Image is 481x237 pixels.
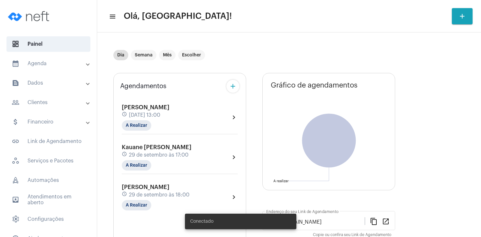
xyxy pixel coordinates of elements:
mat-expansion-panel-header: sidenav iconFinanceiro [4,114,97,130]
span: Conectado [190,218,213,225]
mat-icon: sidenav icon [12,60,19,67]
span: [PERSON_NAME] [122,184,169,190]
mat-expansion-panel-header: sidenav iconClientes [4,95,97,110]
span: Automações [6,172,90,188]
mat-icon: schedule [122,112,128,119]
mat-chip: Mês [159,50,176,60]
mat-icon: sidenav icon [12,79,19,87]
mat-icon: add [229,82,237,90]
span: Configurações [6,211,90,227]
mat-icon: schedule [122,191,128,198]
mat-chip: A Realizar [122,120,151,131]
span: 29 de setembro às 17:00 [129,152,189,158]
text: A realizar [273,179,289,183]
mat-icon: chevron_right [230,153,238,161]
span: Gráfico de agendamentos [271,81,358,89]
mat-chip: A Realizar [122,200,151,210]
span: Kauane [PERSON_NAME] [122,144,191,150]
mat-expansion-panel-header: sidenav iconAgenda [4,56,97,71]
span: [DATE] 13:00 [129,112,160,118]
mat-chip: Escolher [178,50,205,60]
mat-panel-title: Agenda [12,60,86,67]
mat-chip: Dia [113,50,128,60]
span: 29 de setembro às 18:00 [129,192,189,198]
mat-panel-title: Clientes [12,99,86,106]
mat-icon: content_copy [370,217,378,225]
mat-expansion-panel-header: sidenav iconDados [4,75,97,91]
span: Olá, [GEOGRAPHIC_DATA]! [124,11,232,21]
span: Atendimentos em aberto [6,192,90,207]
span: Serviços e Pacotes [6,153,90,169]
mat-icon: chevron_right [230,113,238,121]
span: Painel [6,36,90,52]
span: Link de Agendamento [6,134,90,149]
mat-icon: schedule [122,151,128,159]
span: sidenav icon [12,40,19,48]
input: Link [266,219,365,225]
mat-icon: sidenav icon [109,13,115,20]
mat-icon: sidenav icon [12,118,19,126]
mat-icon: sidenav icon [12,196,19,204]
span: Agendamentos [120,83,166,90]
mat-chip: Semana [131,50,156,60]
mat-icon: chevron_right [230,193,238,201]
span: sidenav icon [12,157,19,165]
mat-icon: sidenav icon [12,99,19,106]
span: sidenav icon [12,215,19,223]
mat-panel-title: Dados [12,79,86,87]
span: sidenav icon [12,176,19,184]
span: [PERSON_NAME] [122,104,169,110]
mat-icon: open_in_new [382,217,390,225]
mat-icon: add [458,12,466,20]
mat-panel-title: Financeiro [12,118,86,126]
img: logo-neft-novo-2.png [5,3,54,29]
mat-chip: A Realizar [122,160,151,171]
mat-icon: sidenav icon [12,137,19,145]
